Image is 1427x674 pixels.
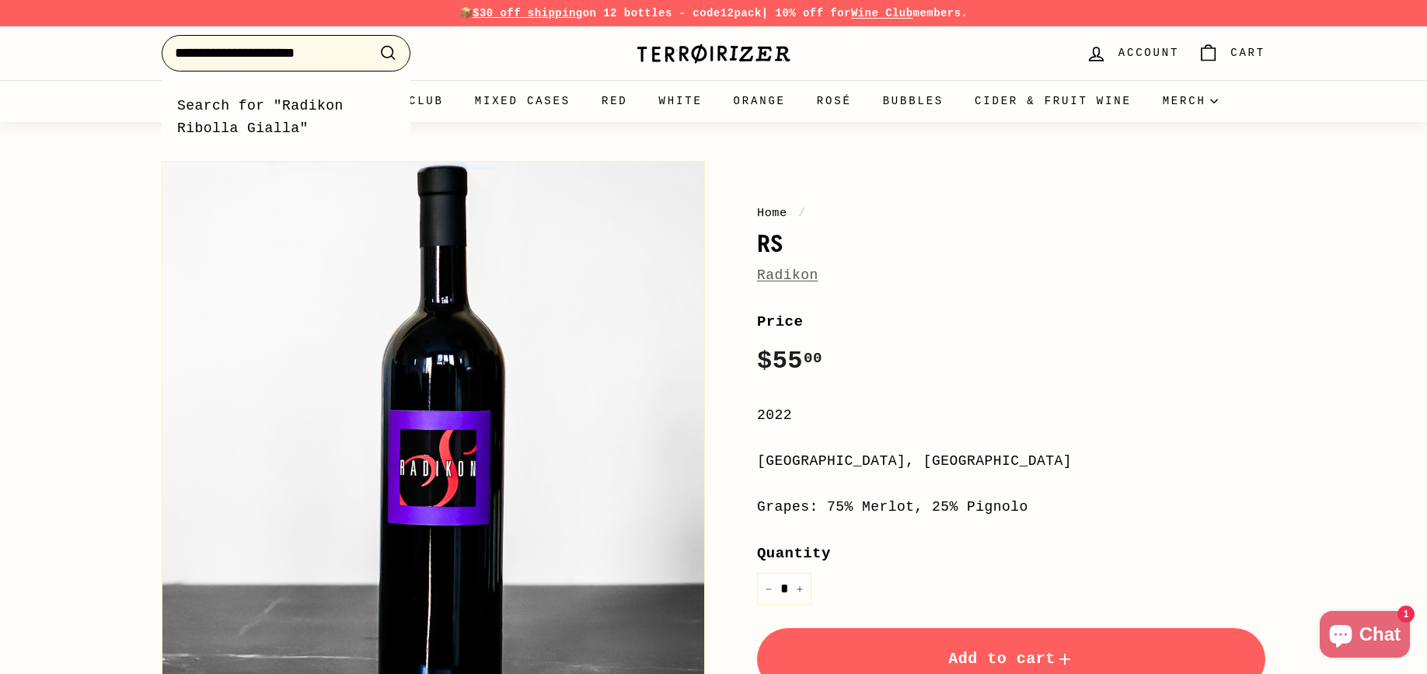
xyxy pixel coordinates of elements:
sup: 00 [804,350,822,367]
span: $55 [757,347,822,375]
h1: RS [757,230,1265,257]
a: Red [586,80,644,122]
a: White [644,80,718,122]
button: Reduce item quantity by one [757,573,780,605]
a: Bubbles [867,80,959,122]
a: Search for "Radikon Ribolla Gialla" [177,95,395,140]
summary: Merch [1147,80,1233,122]
span: / [794,206,810,220]
a: Cart [1188,30,1275,76]
div: [GEOGRAPHIC_DATA], [GEOGRAPHIC_DATA] [757,450,1265,473]
a: Radikon [757,267,818,283]
a: Mixed Cases [459,80,586,122]
a: Wine Club [851,7,913,19]
a: Rosé [801,80,867,122]
a: Account [1076,30,1188,76]
span: Add to cart [948,650,1074,668]
nav: breadcrumbs [757,204,1265,222]
span: Account [1118,44,1179,61]
span: Cart [1230,44,1265,61]
a: Home [757,206,787,220]
div: Primary [131,80,1296,122]
a: Cider & Fruit Wine [959,80,1147,122]
button: Increase item quantity by one [788,573,811,605]
div: 2022 [757,404,1265,427]
label: Price [757,310,1265,334]
span: $30 off shipping [473,7,583,19]
p: 📦 on 12 bottles - code | 10% off for members. [162,5,1265,22]
strong: 12pack [720,7,762,19]
div: Grapes: 75% Merlot, 25% Pignolo [757,496,1265,519]
input: quantity [757,573,811,605]
label: Quantity [757,542,1265,565]
inbox-online-store-chat: Shopify online store chat [1315,611,1415,662]
a: Orange [718,80,801,122]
